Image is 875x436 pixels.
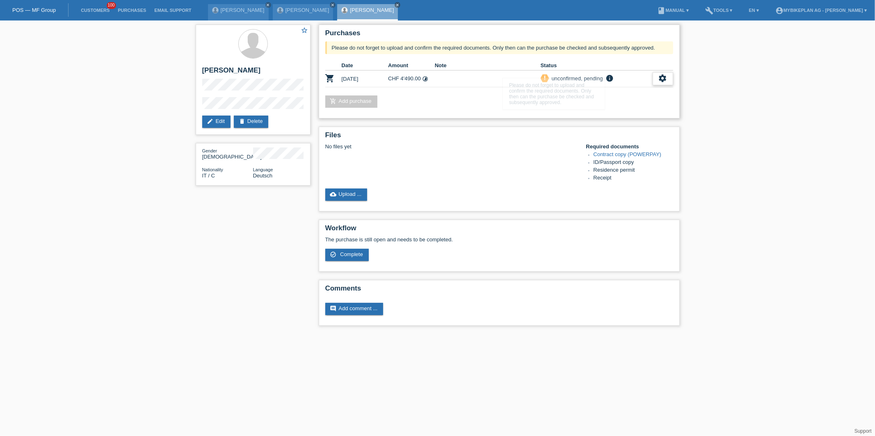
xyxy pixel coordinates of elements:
i: settings [658,74,667,83]
th: Note [435,61,541,70]
i: account_circle [775,7,784,15]
span: Deutsch [253,173,273,179]
li: ID/Passport copy [594,159,673,167]
i: book [657,7,665,15]
a: [PERSON_NAME] [350,7,394,13]
p: The purchase is still open and needs to be completed. [325,236,673,243]
td: CHF 4'490.00 [388,70,435,87]
td: [DATE] [342,70,388,87]
h2: Comments [325,284,673,297]
i: star_border [301,27,308,34]
i: close [266,3,270,7]
div: unconfirmed, pending [549,74,603,83]
a: star_border [301,27,308,35]
a: Email Support [150,8,195,13]
a: EN ▾ [745,8,763,13]
i: add_shopping_cart [330,98,337,104]
span: Language [253,167,273,172]
h4: Required documents [586,143,673,150]
a: close [330,2,336,8]
a: deleteDelete [234,116,269,128]
h2: Files [325,131,673,143]
i: priority_high [542,75,548,81]
span: Gender [202,148,217,153]
div: Please do not forget to upload and confirm the required documents. Only then can the purchase be ... [325,41,673,54]
i: POSP00028437 [325,73,335,83]
i: cloud_upload [330,191,337,198]
a: Customers [77,8,114,13]
span: Italy / C / 01.05.1966 [202,173,215,179]
span: 100 [107,2,117,9]
th: Status [541,61,653,70]
i: edit [207,118,214,125]
li: Receipt [594,175,673,182]
li: Residence permit [594,167,673,175]
span: Complete [340,251,363,257]
div: Please do not forget to upload and confirm the required documents. Only then can the purchase be ... [503,78,605,110]
a: commentAdd comment ... [325,303,384,315]
i: info [605,74,615,82]
i: close [395,3,400,7]
a: check_circle_outline Complete [325,249,369,261]
a: add_shopping_cartAdd purchase [325,95,377,108]
a: Support [854,428,872,434]
i: check_circle_outline [330,251,337,258]
a: buildTools ▾ [701,8,737,13]
th: Amount [388,61,435,70]
a: [PERSON_NAME] [221,7,265,13]
a: bookManual ▾ [653,8,693,13]
a: cloud_uploadUpload ... [325,188,368,201]
span: Nationality [202,167,223,172]
a: account_circleMybikeplan AG - [PERSON_NAME] ▾ [771,8,871,13]
a: POS — MF Group [12,7,56,13]
a: close [265,2,271,8]
i: comment [330,305,337,312]
i: Instalments (48 instalments) [422,76,428,82]
i: delete [239,118,245,125]
h2: Purchases [325,29,673,41]
th: Date [342,61,388,70]
a: close [395,2,400,8]
i: close [331,3,335,7]
h2: Workflow [325,224,673,236]
a: editEdit [202,116,231,128]
div: [DEMOGRAPHIC_DATA] [202,148,253,160]
i: build [705,7,713,15]
h2: [PERSON_NAME] [202,66,304,79]
a: [PERSON_NAME] [286,7,329,13]
a: Contract copy (POWERPAY) [594,151,662,157]
a: Purchases [114,8,150,13]
div: No files yet [325,143,576,150]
